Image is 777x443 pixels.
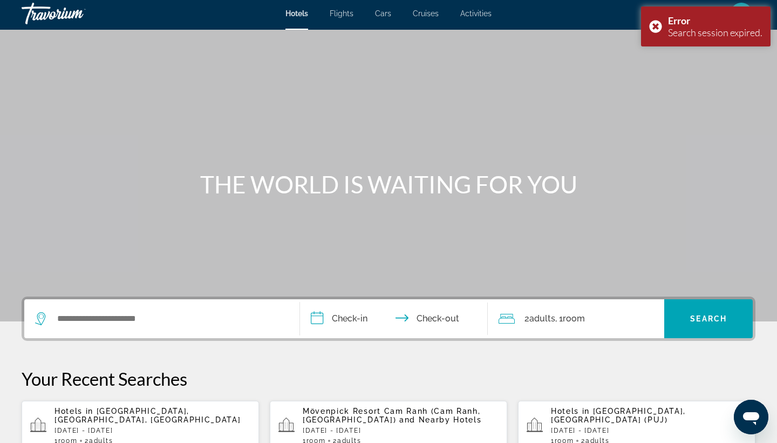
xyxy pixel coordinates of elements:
h1: THE WORLD IS WAITING FOR YOU [186,170,591,198]
span: Hotels in [551,407,590,415]
button: Travelers: 2 adults, 0 children [488,299,665,338]
span: Search [690,314,727,323]
p: Your Recent Searches [22,368,755,390]
p: [DATE] - [DATE] [54,427,250,434]
span: Hotels in [54,407,93,415]
span: [GEOGRAPHIC_DATA], [GEOGRAPHIC_DATA] (PUJ) [551,407,686,424]
div: Search session expired. [668,26,762,38]
a: Cars [375,9,391,18]
div: Error [668,15,762,26]
span: Adults [529,313,555,324]
div: Search widget [24,299,753,338]
button: User Menu [727,2,755,25]
span: , 1 [555,311,585,326]
p: [DATE] - [DATE] [551,427,747,434]
span: 2 [524,311,555,326]
a: Flights [330,9,353,18]
span: Mövenpick Resort Cam Ranh (Cam Ranh, [GEOGRAPHIC_DATA]) [303,407,480,424]
span: and Nearby Hotels [399,415,482,424]
button: Check in and out dates [300,299,488,338]
a: Hotels [285,9,308,18]
button: Search [664,299,753,338]
span: [GEOGRAPHIC_DATA], [GEOGRAPHIC_DATA], [GEOGRAPHIC_DATA] [54,407,241,424]
p: [DATE] - [DATE] [303,427,499,434]
a: Cruises [413,9,439,18]
a: Activities [460,9,492,18]
span: Room [563,313,585,324]
iframe: Bouton de lancement de la fenêtre de messagerie [734,400,768,434]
